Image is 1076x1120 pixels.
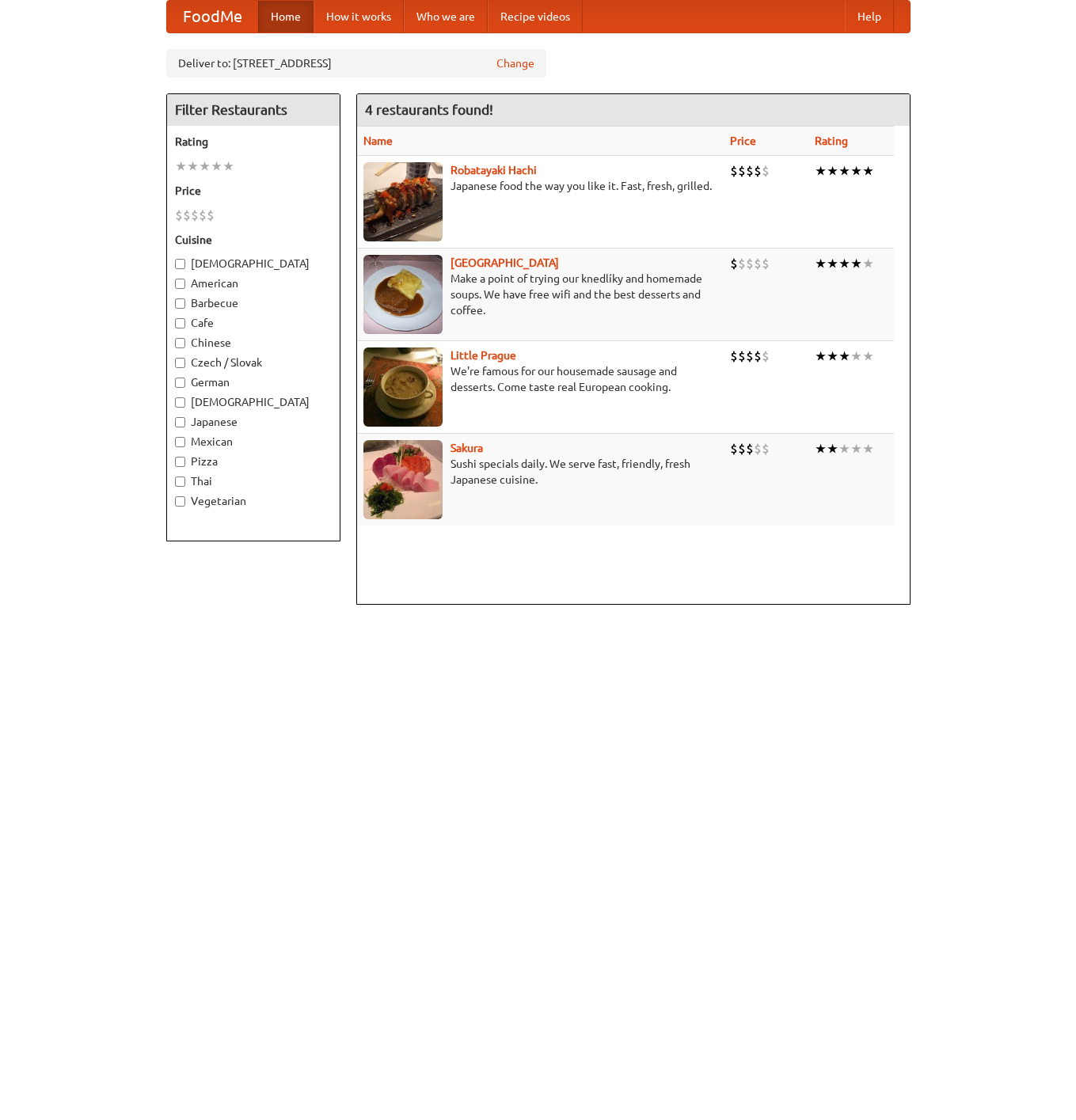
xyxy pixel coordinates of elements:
[827,255,838,272] li: ★
[199,207,207,224] li: $
[363,363,718,395] p: We're famous for our housemade sausage and desserts. Come taste real European cooking.
[827,440,838,457] li: ★
[175,338,185,348] input: Chinese
[363,255,443,334] img: czechpoint.jpg
[175,355,332,370] label: Czech / Slovak
[850,162,862,180] li: ★
[183,207,191,224] li: $
[175,295,332,311] label: Barbecue
[862,347,874,365] li: ★
[363,135,393,147] a: Name
[738,162,746,180] li: $
[488,1,583,32] a: Recipe videos
[222,158,234,175] li: ★
[746,255,754,272] li: $
[175,454,332,469] label: Pizza
[175,207,183,224] li: $
[175,259,185,269] input: [DEMOGRAPHIC_DATA]
[175,134,332,150] h5: Rating
[363,440,443,519] img: sakura.jpg
[175,493,332,509] label: Vegetarian
[850,347,862,365] li: ★
[838,440,850,457] li: ★
[363,178,718,194] p: Japanese food the way you like it. Fast, fresh, grilled.
[862,162,874,180] li: ★
[175,374,332,390] label: German
[199,158,211,175] li: ★
[166,49,546,78] div: Deliver to: [STREET_ADDRESS]
[175,417,185,427] input: Japanese
[175,397,185,408] input: [DEMOGRAPHIC_DATA]
[363,456,718,488] p: Sushi specials daily. We serve fast, friendly, fresh Japanese cuisine.
[258,1,314,32] a: Home
[827,347,838,365] li: ★
[175,183,332,199] h5: Price
[175,473,332,489] label: Thai
[175,158,187,175] li: ★
[175,457,185,467] input: Pizza
[363,162,443,241] img: robatayaki.jpg
[314,1,404,32] a: How it works
[762,440,770,457] li: $
[175,275,332,291] label: American
[175,256,332,271] label: [DEMOGRAPHIC_DATA]
[815,347,827,365] li: ★
[815,440,827,457] li: ★
[862,440,874,457] li: ★
[746,162,754,180] li: $
[815,255,827,272] li: ★
[838,347,850,365] li: ★
[211,158,222,175] li: ★
[815,162,827,180] li: ★
[730,162,738,180] li: $
[746,347,754,365] li: $
[175,315,332,331] label: Cafe
[175,476,185,487] input: Thai
[451,256,559,269] a: [GEOGRAPHIC_DATA]
[363,347,443,427] img: littleprague.jpg
[167,94,340,126] h4: Filter Restaurants
[175,358,185,368] input: Czech / Slovak
[167,1,258,32] a: FoodMe
[175,279,185,289] input: American
[730,135,756,147] a: Price
[207,207,215,224] li: $
[862,255,874,272] li: ★
[827,162,838,180] li: ★
[451,349,516,362] a: Little Prague
[762,347,770,365] li: $
[496,55,534,71] a: Change
[175,394,332,410] label: [DEMOGRAPHIC_DATA]
[730,255,738,272] li: $
[845,1,894,32] a: Help
[175,414,332,430] label: Japanese
[451,164,537,177] a: Robatayaki Hachi
[175,378,185,388] input: German
[175,434,332,450] label: Mexican
[815,135,848,147] a: Rating
[754,255,762,272] li: $
[754,347,762,365] li: $
[730,440,738,457] li: $
[738,255,746,272] li: $
[191,207,199,224] li: $
[175,335,332,351] label: Chinese
[451,442,483,454] a: Sakura
[738,347,746,365] li: $
[850,440,862,457] li: ★
[175,298,185,309] input: Barbecue
[175,232,332,248] h5: Cuisine
[754,440,762,457] li: $
[175,318,185,328] input: Cafe
[175,496,185,507] input: Vegetarian
[730,347,738,365] li: $
[404,1,488,32] a: Who we are
[762,255,770,272] li: $
[175,437,185,447] input: Mexican
[738,440,746,457] li: $
[850,255,862,272] li: ★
